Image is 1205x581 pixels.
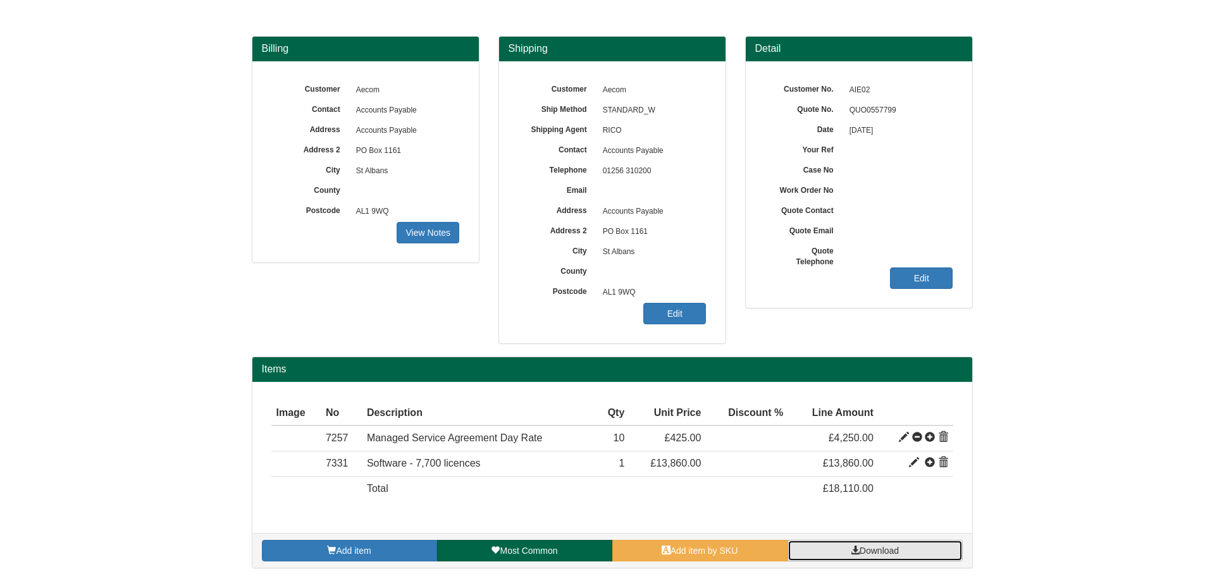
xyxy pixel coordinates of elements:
[619,458,624,468] span: 1
[596,283,707,303] span: AL1 9WQ
[670,546,738,556] span: Add item by SKU
[765,181,843,196] label: Work Order No
[262,43,469,54] h3: Billing
[367,458,481,468] span: Software - 7,700 licences
[823,483,874,494] span: £18,110.00
[596,202,707,222] span: Accounts Payable
[336,546,371,556] span: Add item
[518,101,596,115] label: Ship Method
[765,80,843,95] label: Customer No.
[350,141,460,161] span: PO Box 1161
[518,283,596,297] label: Postcode
[350,101,460,121] span: Accounts Payable
[596,242,707,262] span: St Albans
[518,262,596,277] label: County
[350,202,460,222] span: AL1 9WQ
[518,121,596,135] label: Shipping Agent
[765,242,843,267] label: Quote Telephone
[518,181,596,196] label: Email
[665,432,701,443] span: £425.00
[321,451,362,477] td: 7331
[262,364,963,375] h2: Items
[596,101,707,121] span: STANDARD_W
[643,303,706,324] a: Edit
[321,401,362,426] th: No
[518,161,596,176] label: Telephone
[788,401,879,426] th: Line Amount
[765,202,843,216] label: Quote Contact
[271,202,350,216] label: Postcode
[629,401,706,426] th: Unit Price
[350,121,460,141] span: Accounts Payable
[271,141,350,156] label: Address 2
[843,101,953,121] span: QUO0557799
[843,80,953,101] span: AIE02
[765,222,843,236] label: Quote Email
[397,222,459,243] a: View Notes
[271,101,350,115] label: Contact
[860,546,899,556] span: Download
[362,401,596,426] th: Description
[829,432,874,443] span: £4,250.00
[765,141,843,156] label: Your Ref
[890,267,953,289] a: Edit
[350,161,460,181] span: St Albans
[596,141,707,161] span: Accounts Payable
[271,401,321,426] th: Image
[843,121,953,141] span: [DATE]
[596,161,707,181] span: 01256 310200
[367,432,542,443] span: Managed Service Agreement Day Rate
[518,80,596,95] label: Customer
[788,540,963,561] a: Download
[596,80,707,101] span: Aecom
[271,181,350,196] label: County
[765,101,843,115] label: Quote No.
[518,242,596,257] label: City
[350,80,460,101] span: Aecom
[596,222,707,242] span: PO Box 1161
[362,477,596,501] td: Total
[765,161,843,176] label: Case No
[596,121,707,141] span: RICO
[823,458,874,468] span: £13,860.00
[755,43,963,54] h3: Detail
[321,425,362,451] td: 7257
[614,432,625,443] span: 10
[271,80,350,95] label: Customer
[509,43,716,54] h3: Shipping
[706,401,788,426] th: Discount %
[518,202,596,216] label: Address
[650,458,701,468] span: £13,860.00
[271,161,350,176] label: City
[518,222,596,236] label: Address 2
[271,121,350,135] label: Address
[518,141,596,156] label: Contact
[765,121,843,135] label: Date
[500,546,557,556] span: Most Common
[596,401,630,426] th: Qty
